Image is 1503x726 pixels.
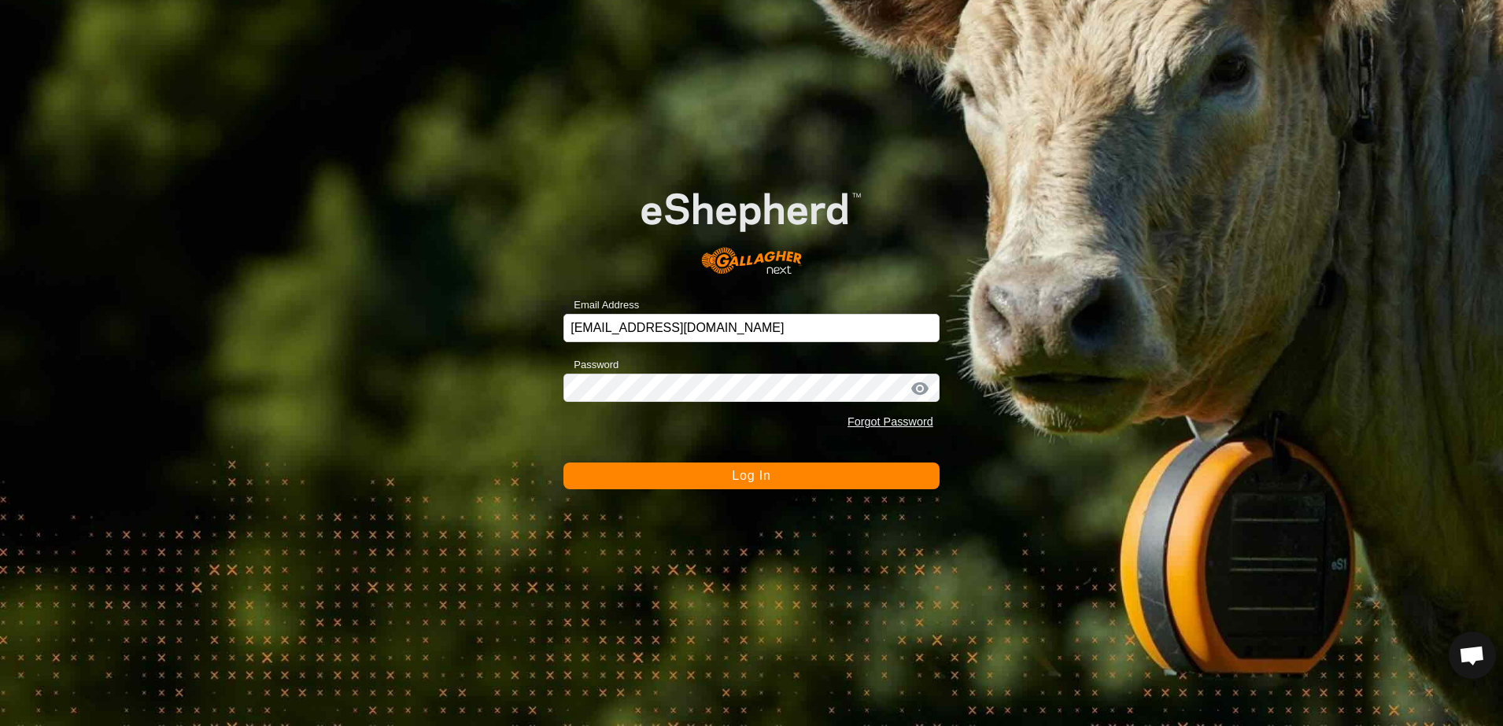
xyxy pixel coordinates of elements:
[563,463,940,489] button: Log In
[848,415,933,428] a: Forgot Password
[563,314,940,342] input: Email Address
[563,297,639,313] label: Email Address
[732,469,770,482] span: Log In
[563,357,619,373] label: Password
[601,161,902,289] img: E-shepherd Logo
[1449,632,1496,679] div: Open chat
